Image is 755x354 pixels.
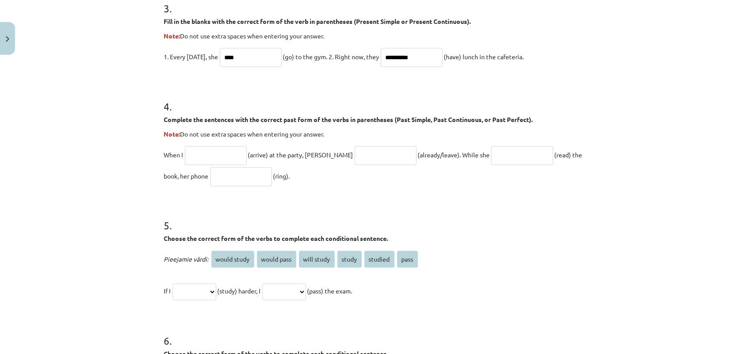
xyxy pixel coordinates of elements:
span: (ring). [273,172,290,180]
span: 1. Every [DATE], she [164,53,218,61]
strong: Note: [164,32,180,40]
strong: Fill in the blanks with the correct form of the verb in parentheses (Present Simple or Present Co... [164,17,471,25]
span: If I [164,287,171,295]
span: (go) to the gym. 2. Right now, they [283,53,379,61]
span: (have) lunch in the cafeteria. [444,53,524,61]
span: will study [299,251,335,268]
p: Do not use extra spaces when entering your answer. [164,129,591,139]
p: Do not use extra spaces when entering your answer. [164,31,591,41]
strong: Complete the sentences with the correct past form of the verbs in parentheses (Past Simple, Past ... [164,115,533,123]
span: study [337,251,362,268]
span: (pass) the exam. [307,287,353,295]
span: (already/leave). While she [418,151,490,159]
span: (arrive) at the party, [PERSON_NAME] [248,151,353,159]
strong: Choose the correct form of the verbs to complete each conditional sentence. [164,235,388,243]
img: icon-close-lesson-0947bae3869378f0d4975bcd49f059093ad1ed9edebbc8119c70593378902aed.svg [6,36,9,42]
span: studied [364,251,395,268]
span: Pieejamie vārdi: [164,255,209,263]
strong: Note: [164,130,180,138]
span: (study) harder, I [218,287,261,295]
span: When I [164,151,184,159]
h1: 5 . [164,204,591,232]
span: would study [211,251,254,268]
h1: 4 . [164,85,591,112]
h1: 6 . [164,320,591,347]
span: pass [397,251,418,268]
span: would pass [257,251,296,268]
